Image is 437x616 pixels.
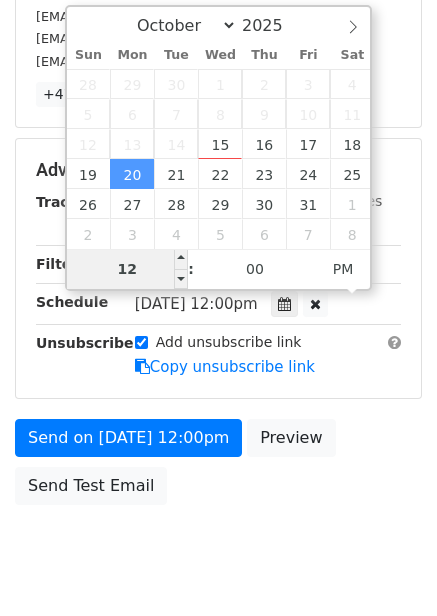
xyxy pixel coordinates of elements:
span: October 2, 2025 [242,69,286,99]
input: Hour [67,249,189,289]
span: November 6, 2025 [242,219,286,249]
span: Wed [198,49,242,62]
strong: Tracking [36,194,103,210]
span: October 21, 2025 [154,159,198,189]
span: October 1, 2025 [198,69,242,99]
span: Fri [286,49,330,62]
a: +47 more [36,82,120,107]
span: October 30, 2025 [242,189,286,219]
span: Mon [110,49,154,62]
a: Send on [DATE] 12:00pm [15,419,242,457]
span: October 7, 2025 [154,99,198,129]
a: Send Test Email [15,467,167,505]
span: October 22, 2025 [198,159,242,189]
span: October 11, 2025 [330,99,374,129]
a: Preview [247,419,335,457]
iframe: Chat Widget [337,520,437,616]
span: October 19, 2025 [67,159,111,189]
span: October 9, 2025 [242,99,286,129]
span: : [188,249,194,289]
span: Sat [330,49,374,62]
strong: Schedule [36,294,108,310]
span: October 14, 2025 [154,129,198,159]
span: November 1, 2025 [330,189,374,219]
span: October 10, 2025 [286,99,330,129]
span: October 20, 2025 [110,159,154,189]
span: October 3, 2025 [286,69,330,99]
span: [DATE] 12:00pm [135,295,258,313]
span: October 4, 2025 [330,69,374,99]
span: October 6, 2025 [110,99,154,129]
span: October 25, 2025 [330,159,374,189]
strong: Filters [36,256,87,272]
input: Year [237,16,309,35]
a: Copy unsubscribe link [135,358,315,376]
span: October 24, 2025 [286,159,330,189]
span: Thu [242,49,286,62]
input: Minute [194,249,316,289]
span: November 8, 2025 [330,219,374,249]
span: November 7, 2025 [286,219,330,249]
small: [EMAIL_ADDRESS][DOMAIN_NAME] [36,9,259,24]
span: Tue [154,49,198,62]
span: September 28, 2025 [67,69,111,99]
small: [EMAIL_ADDRESS][DOMAIN_NAME] [36,54,259,69]
span: October 12, 2025 [67,129,111,159]
small: [EMAIL_ADDRESS][DOMAIN_NAME] [36,31,259,46]
h5: Advanced [36,159,401,181]
span: November 2, 2025 [67,219,111,249]
strong: Unsubscribe [36,335,134,351]
label: Add unsubscribe link [156,332,302,353]
span: November 5, 2025 [198,219,242,249]
span: October 13, 2025 [110,129,154,159]
span: October 26, 2025 [67,189,111,219]
span: October 31, 2025 [286,189,330,219]
span: October 27, 2025 [110,189,154,219]
span: September 29, 2025 [110,69,154,99]
span: October 23, 2025 [242,159,286,189]
span: October 15, 2025 [198,129,242,159]
span: October 16, 2025 [242,129,286,159]
span: Click to toggle [316,249,371,289]
span: October 28, 2025 [154,189,198,219]
span: November 4, 2025 [154,219,198,249]
span: October 5, 2025 [67,99,111,129]
span: September 30, 2025 [154,69,198,99]
span: October 29, 2025 [198,189,242,219]
span: October 17, 2025 [286,129,330,159]
span: Sun [67,49,111,62]
span: October 8, 2025 [198,99,242,129]
span: November 3, 2025 [110,219,154,249]
span: October 18, 2025 [330,129,374,159]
